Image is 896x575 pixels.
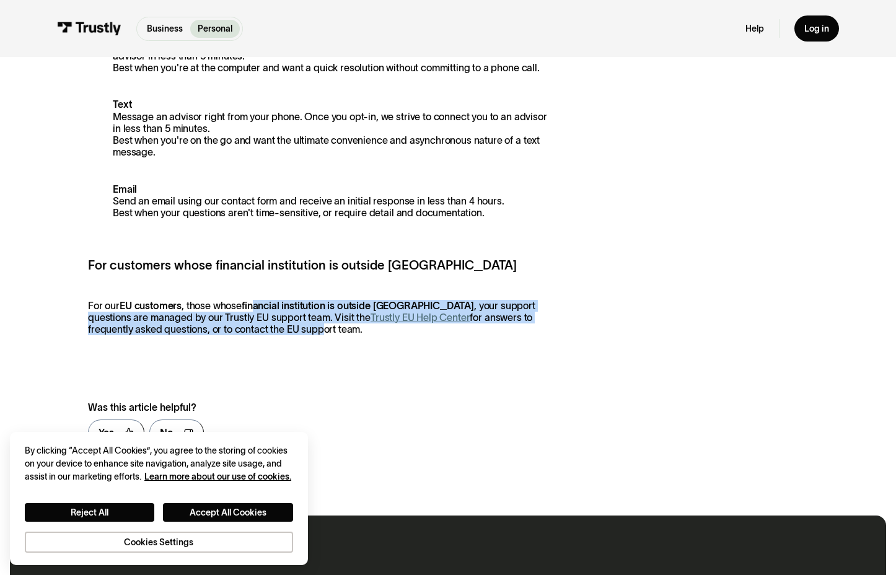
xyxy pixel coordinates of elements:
[88,99,551,158] p: Message an advisor right from your phone. Once you opt-in, we strive to connect you to an advisor...
[147,22,183,35] p: Business
[88,300,551,336] p: For our , those whose , your support questions are managed by our Trustly EU support team. Visit ...
[198,22,232,35] p: Personal
[88,258,517,272] strong: For customers whose financial institution is outside [GEOGRAPHIC_DATA]
[804,23,829,34] div: Log in
[139,20,190,38] a: Business
[88,419,144,446] a: Yes
[149,419,204,446] a: No
[745,23,764,34] a: Help
[25,444,293,483] div: By clicking “Accept All Cookies”, you agree to the storing of cookies on your device to enhance s...
[88,400,525,415] div: Was this article helpful?
[25,444,293,553] div: Privacy
[144,472,291,481] a: More information about your privacy, opens in a new tab
[57,22,121,35] img: Trustly Logo
[113,183,137,195] strong: Email
[25,532,293,553] button: Cookies Settings
[120,300,182,311] strong: EU customers
[160,425,173,440] div: No
[113,99,131,110] strong: Text
[163,503,292,522] button: Accept All Cookies
[242,300,474,311] strong: financial institution is outside [GEOGRAPHIC_DATA]
[10,432,308,565] div: Cookie banner
[794,15,839,42] a: Log in
[190,20,240,38] a: Personal
[371,312,470,323] a: Trustly EU Help Center
[25,503,154,522] button: Reject All
[88,183,551,219] p: Send an email using our contact form and receive an initial response in less than 4 hours. Best w...
[99,425,114,440] div: Yes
